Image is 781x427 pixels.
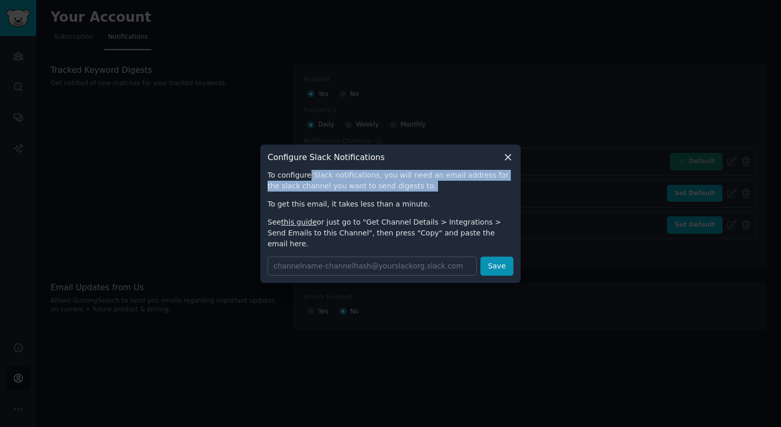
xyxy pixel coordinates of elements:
p: To get this email, it takes less than a minute. [268,199,513,210]
p: To configure Slack notifications, you will need an email address for the slack channel you want t... [268,170,513,192]
h3: Configure Slack Notifications [268,152,385,163]
a: this guide [281,218,317,226]
input: channelname-channelhash@yourslackorg.slack.com [268,257,477,276]
p: See or just go to "Get Channel Details > Integrations > Send Emails to this Channel", then press ... [268,217,513,249]
button: Save [480,257,513,276]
